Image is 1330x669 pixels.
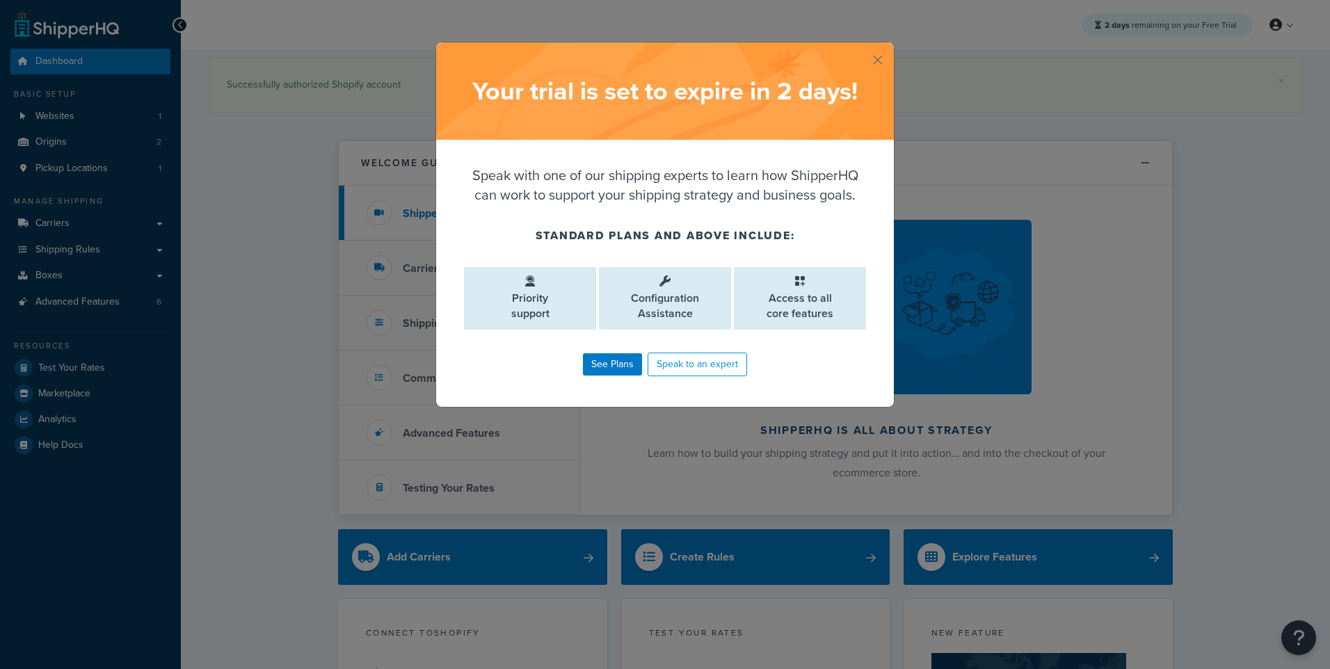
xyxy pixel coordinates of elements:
a: Speak to an expert [648,353,747,376]
p: Speak with one of our shipping experts to learn how ShipperHQ can work to support your shipping s... [464,166,866,204]
a: See Plans [583,353,642,376]
li: Configuration Assistance [599,267,731,330]
li: Access to all core features [734,267,866,330]
h4: Standard plans and above include: [464,227,866,244]
li: Priority support [464,267,596,330]
h2: Your trial is set to expire in 2 days ! [450,77,880,105]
